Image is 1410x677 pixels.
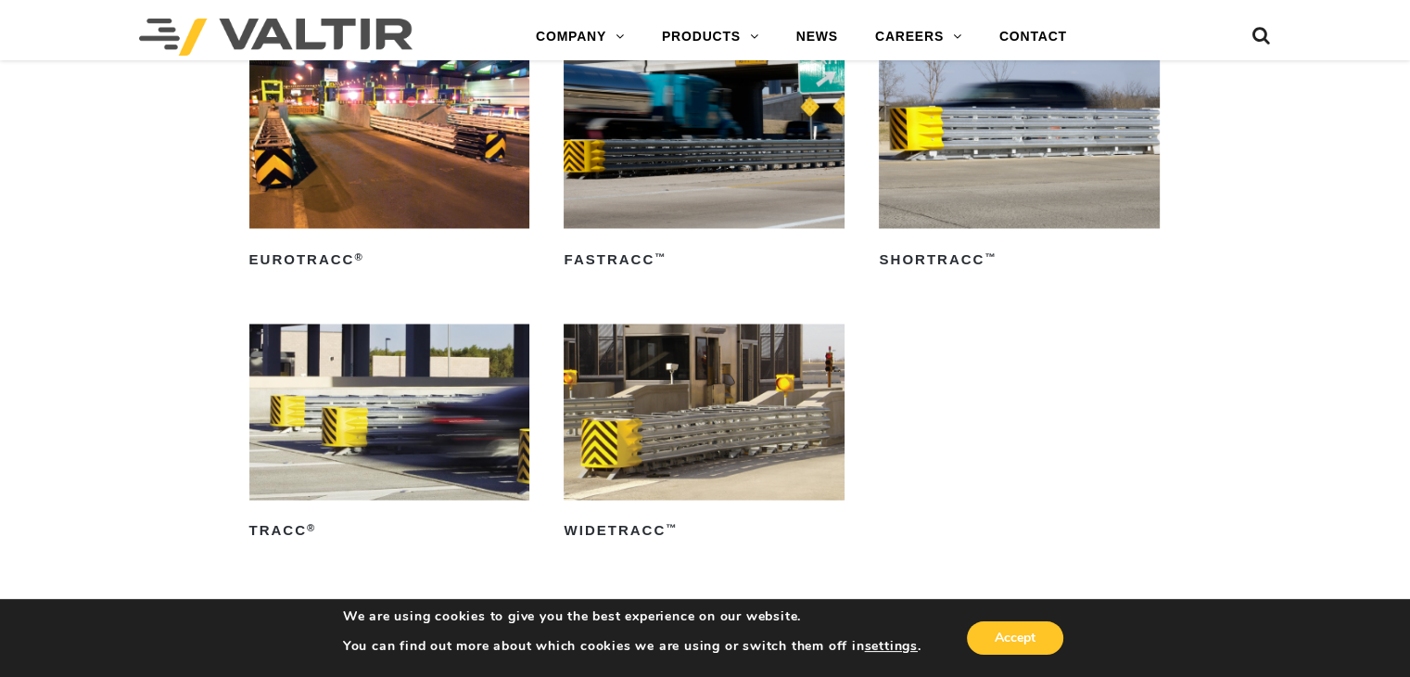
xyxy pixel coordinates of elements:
[343,638,921,655] p: You can find out more about which cookies we are using or switch them off in .
[343,608,921,625] p: We are using cookies to give you the best experience on our website.
[517,19,643,56] a: COMPANY
[307,522,316,533] sup: ®
[666,522,678,533] sup: ™
[967,621,1063,655] button: Accept
[249,324,530,545] a: TRACC®
[564,245,845,275] h2: FasTRACC
[139,19,413,56] img: Valtir
[864,638,917,655] button: settings
[564,53,845,275] a: FasTRACC™
[564,324,845,545] a: WideTRACC™
[981,19,1086,56] a: CONTACT
[778,19,857,56] a: NEWS
[984,251,997,262] sup: ™
[249,53,530,275] a: EuroTRACC®
[857,19,981,56] a: CAREERS
[643,19,778,56] a: PRODUCTS
[654,251,667,262] sup: ™
[879,53,1160,275] a: ShorTRACC™
[354,251,363,262] sup: ®
[249,245,530,275] h2: EuroTRACC
[249,517,530,546] h2: TRACC
[879,245,1160,275] h2: ShorTRACC
[564,517,845,546] h2: WideTRACC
